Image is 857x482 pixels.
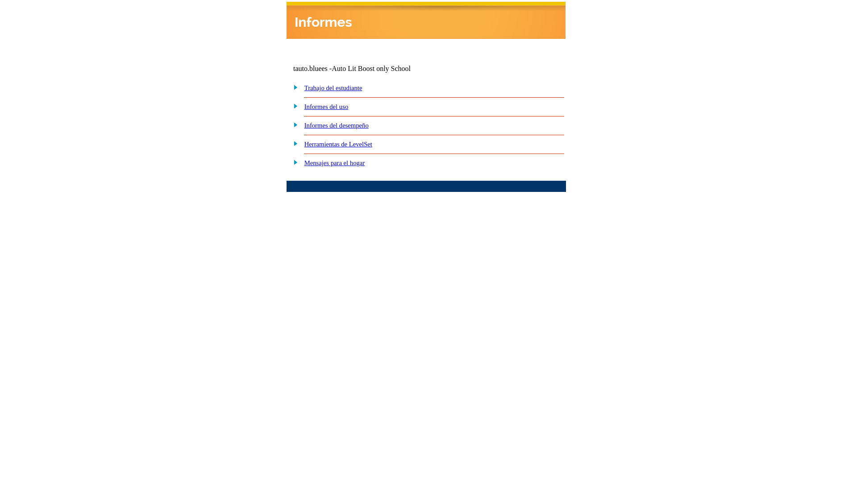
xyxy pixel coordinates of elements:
img: plus.gif [289,120,298,129]
img: header [287,2,566,39]
a: Herramientas de LevelSet [304,141,372,148]
img: plus.gif [289,158,298,166]
a: Informes del desempeño [304,122,369,129]
a: Trabajo del estudiante [304,84,362,91]
img: plus.gif [289,139,298,147]
a: Mensajes para el hogar [304,159,365,166]
td: tauto.bluees - [293,65,458,73]
img: plus.gif [289,102,298,110]
img: plus.gif [289,83,298,91]
a: Informes del uso [304,103,349,110]
nobr: Auto Lit Boost only School [332,65,411,72]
